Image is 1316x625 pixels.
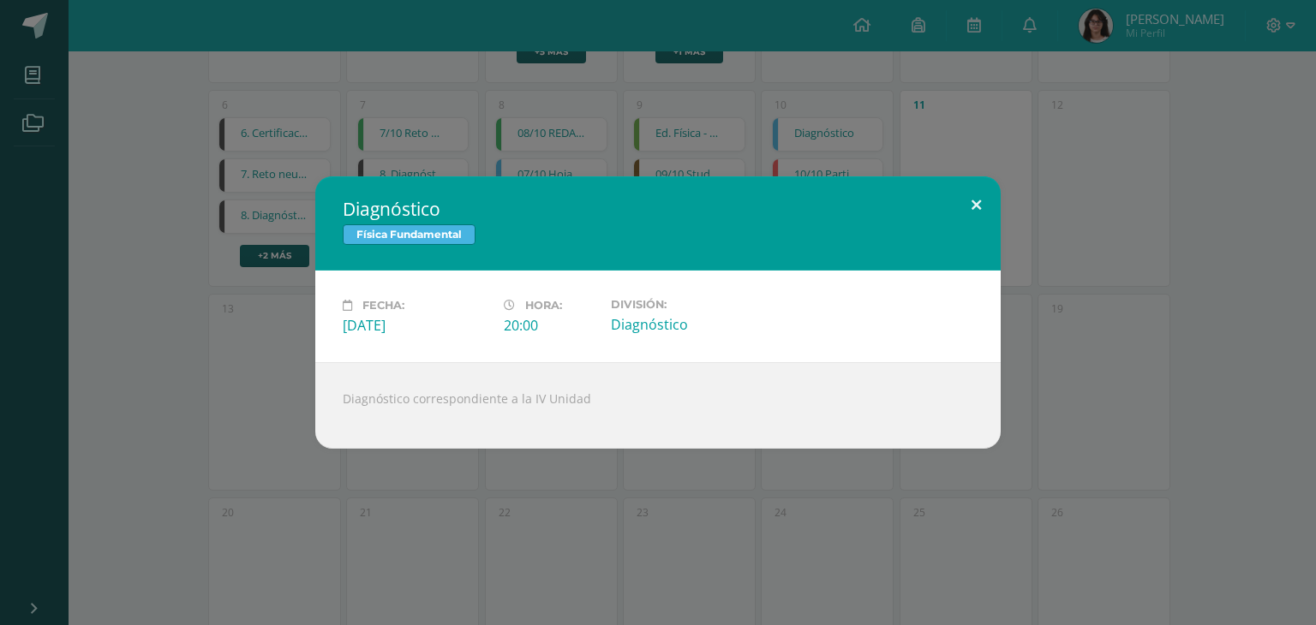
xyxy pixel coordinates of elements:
button: Close (Esc) [952,176,1001,235]
h2: Diagnóstico [343,197,973,221]
div: [DATE] [343,316,490,335]
label: División: [611,298,758,311]
span: Fecha: [362,299,404,312]
div: Diagnóstico correspondiente a la IV Unidad [315,362,1001,449]
div: Diagnóstico [611,315,758,334]
div: 20:00 [504,316,597,335]
span: Hora: [525,299,562,312]
span: Física Fundamental [343,224,476,245]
